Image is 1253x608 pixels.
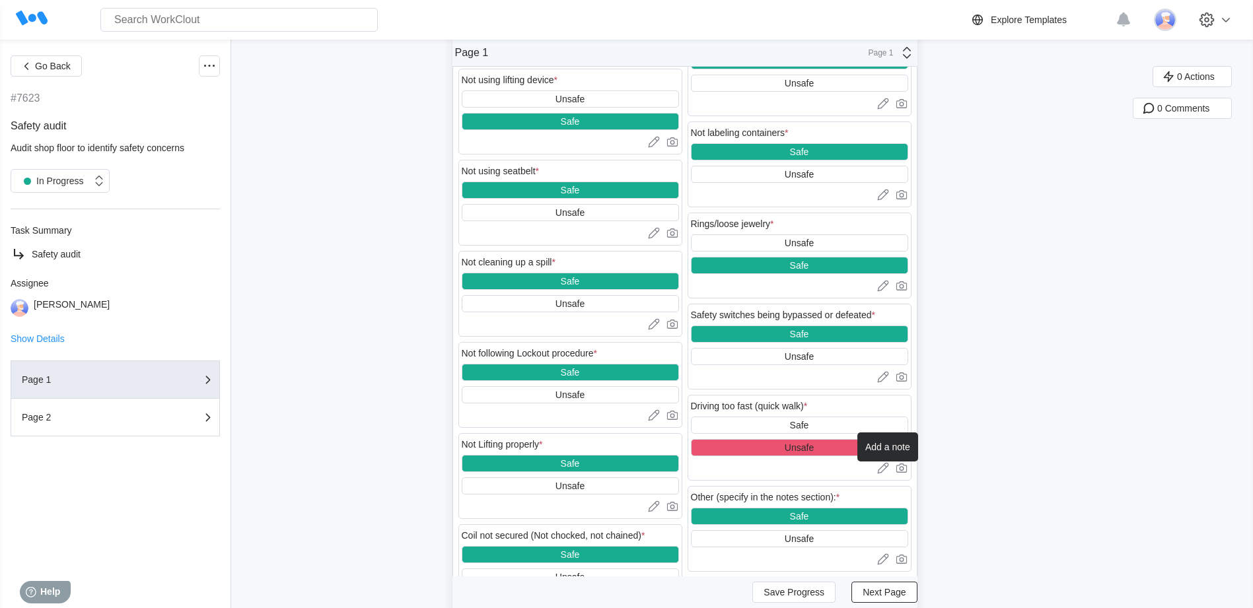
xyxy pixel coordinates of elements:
div: Other (specify in the notes section): [691,492,840,502]
div: Unsafe [555,389,585,400]
div: Not following Lockout procedure [462,348,597,358]
div: Unsafe [555,94,585,104]
div: Not cleaning up a spill [462,257,555,267]
span: Next Page [863,588,906,597]
div: Safe [561,116,580,127]
div: Assignee [11,278,220,288]
button: Page 1 [11,360,220,399]
div: Not Lifting properly [462,439,543,450]
button: Show Details [11,334,65,343]
div: Explore Templates [991,15,1067,25]
div: Safe [561,549,580,560]
div: Safe [790,260,809,271]
div: Rings/loose jewelry [691,219,774,229]
div: Unsafe [785,238,814,248]
div: Safe [561,185,580,195]
button: Save Progress [752,582,836,603]
a: Explore Templates [970,12,1109,28]
div: Safe [561,367,580,378]
button: Go Back [11,55,82,77]
div: Coil not secured (Not chocked, not chained) [462,530,645,541]
div: #7623 [11,92,40,104]
div: In Progress [18,172,84,190]
span: 0 Actions [1177,72,1215,81]
div: Unsafe [555,572,585,582]
img: user-3.png [1154,9,1176,31]
button: 0 Comments [1133,98,1232,119]
span: 0 Comments [1157,104,1209,113]
div: Unsafe [785,351,814,362]
div: Unsafe [785,169,814,180]
div: Unsafe [785,442,814,453]
button: Next Page [851,582,917,603]
span: Save Progress [764,588,824,597]
div: Safe [790,147,809,157]
div: Task Summary [11,225,220,236]
img: user-3.png [11,299,28,317]
div: Page 1 [861,48,894,57]
a: Safety audit [11,246,220,262]
div: Safety switches being bypassed or defeated [691,310,875,320]
div: Not using seatbelt [462,166,540,176]
button: Page 2 [11,399,220,436]
div: Unsafe [555,481,585,491]
span: Safety audit [32,249,81,259]
div: Safe [790,420,809,430]
div: Not labeling containers [691,127,789,138]
div: Add a note [857,432,918,461]
span: Go Back [35,61,71,71]
div: Audit shop floor to identify safety concerns [11,143,220,153]
div: Page 1 [455,47,489,59]
div: Unsafe [785,78,814,88]
div: Page 1 [22,375,154,384]
div: Safe [561,276,580,287]
span: Safety audit [11,120,67,131]
button: 0 Actions [1153,66,1232,87]
div: Unsafe [555,298,585,309]
div: Driving too fast (quick walk) [691,401,808,411]
div: Unsafe [785,533,814,544]
div: Not using lifting device [462,75,558,85]
div: Safe [790,511,809,522]
div: Safe [561,458,580,469]
div: Page 2 [22,413,154,422]
div: [PERSON_NAME] [34,299,110,317]
div: Safe [790,329,809,339]
input: Search WorkClout [100,8,378,32]
div: Unsafe [555,207,585,218]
